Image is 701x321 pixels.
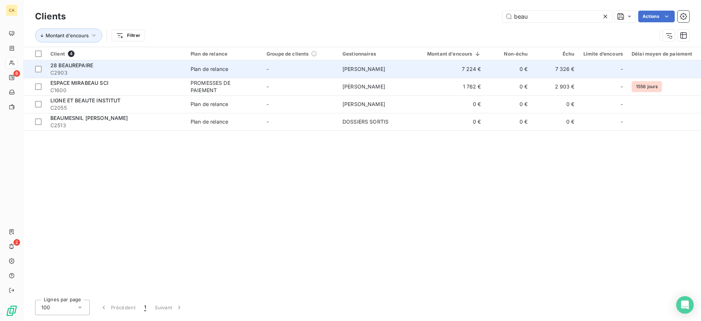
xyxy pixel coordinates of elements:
span: LIGNE ET BEAUTE INSTITUT [50,97,121,103]
span: - [267,118,269,125]
span: - [621,65,623,73]
div: Plan de relance [191,118,228,125]
span: 2 [14,239,20,246]
span: Client [50,51,65,57]
div: Non-échu [490,51,528,57]
span: 28 BEAUREPAIRE [50,62,93,68]
span: 4 [68,50,74,57]
div: CA [6,4,18,16]
td: 0 € [486,113,532,131]
td: 0 € [532,113,579,131]
button: Filtrer [111,30,145,41]
div: Open Intercom Messenger [676,296,694,314]
img: Logo LeanPay [6,305,18,317]
div: Plan de relance [191,101,228,108]
span: C2903 [50,69,182,76]
span: DOSSIERS SORTIS [342,118,388,125]
span: - [621,83,623,90]
td: 1 762 € [414,78,486,95]
span: - [267,101,269,107]
input: Rechercher [502,11,612,22]
span: 6 [14,70,20,77]
span: 100 [41,304,50,311]
span: [PERSON_NAME] [342,66,385,72]
span: Groupe de clients [267,51,309,57]
button: Montant d'encours [35,29,102,42]
span: C2055 [50,104,182,112]
td: 0 € [414,113,486,131]
button: Actions [638,11,675,22]
td: 0 € [486,95,532,113]
div: Plan de relance [191,65,228,73]
div: Gestionnaires [342,51,410,57]
button: Précédent [96,300,140,315]
span: ESPACE MIRABEAU SCI [50,80,108,86]
div: Échu [537,51,575,57]
span: Montant d'encours [46,33,89,38]
div: Limite d’encours [583,51,623,57]
td: 7 326 € [532,60,579,78]
span: - [621,101,623,108]
span: - [267,83,269,90]
td: 7 224 € [414,60,486,78]
span: - [621,118,623,125]
td: 0 € [414,95,486,113]
span: 1 [144,304,146,311]
div: Plan de relance [191,51,258,57]
span: 1556 jours [632,81,662,92]
td: 2 903 € [532,78,579,95]
div: PROMESSES DE PAIEMENT [191,79,258,94]
span: - [267,66,269,72]
span: C1600 [50,87,182,94]
td: 0 € [486,60,532,78]
h3: Clients [35,10,66,23]
button: Suivant [150,300,187,315]
span: [PERSON_NAME] [342,101,385,107]
span: [PERSON_NAME] [342,83,385,90]
td: 0 € [532,95,579,113]
span: BEAUMESNIL [PERSON_NAME] [50,115,128,121]
span: C2513 [50,122,182,129]
button: 1 [140,300,150,315]
td: 0 € [486,78,532,95]
div: Montant d'encours [418,51,481,57]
